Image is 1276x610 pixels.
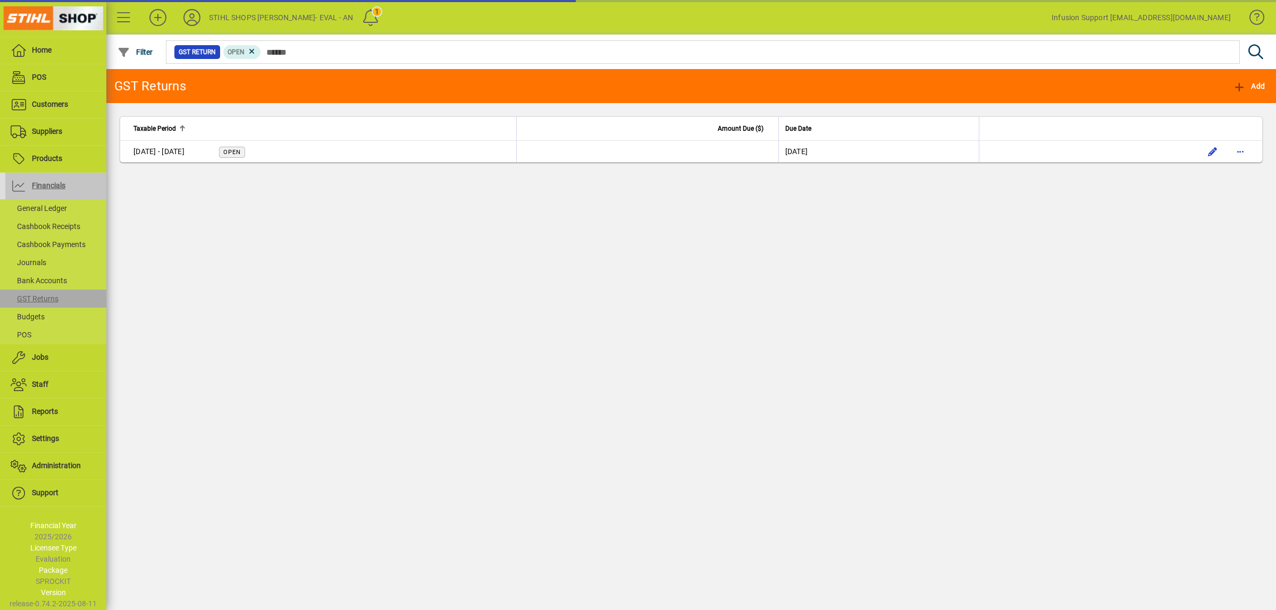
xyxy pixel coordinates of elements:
span: GST Return [179,47,216,57]
a: Budgets [5,308,106,326]
a: Jobs [5,344,106,371]
a: Home [5,37,106,64]
a: Customers [5,91,106,118]
span: Financials [32,181,65,190]
span: Cashbook Receipts [11,222,80,231]
td: [DATE] [778,141,979,162]
span: Products [32,154,62,163]
a: General Ledger [5,199,106,217]
span: Jobs [32,353,48,361]
button: Edit [1204,143,1221,160]
div: 01/06/2025 - 31/07/2025 [133,146,184,157]
a: GST Returns [5,290,106,308]
span: Package [39,566,68,574]
a: Reports [5,399,106,425]
button: Profile [175,8,209,27]
a: Bank Accounts [5,272,106,290]
a: Journals [5,253,106,272]
span: Suppliers [32,127,62,135]
span: Support [32,488,58,497]
span: Licensee Type [30,544,77,552]
span: Budgets [11,312,45,321]
a: Support [5,480,106,506]
div: Due Date [785,123,972,134]
span: Staff [32,380,48,388]
span: Cashbook Payments [11,240,86,249]
span: Journals [11,258,46,267]
a: Settings [5,426,106,452]
div: Infusion Support [EMAIL_ADDRESS][DOMAIN_NAME] [1052,9,1231,26]
span: Settings [32,434,59,443]
span: Home [32,46,52,54]
button: Add [141,8,175,27]
a: POS [5,326,106,344]
span: Amount Due ($) [718,123,763,134]
a: Cashbook Payments [5,235,106,253]
div: STIHL SHOPS [PERSON_NAME]- EVAL - AN [209,9,353,26]
span: Filter [117,48,153,56]
span: Customers [32,100,68,108]
span: POS [11,331,31,339]
a: Staff [5,371,106,398]
span: Taxable Period [133,123,176,134]
span: GST Returns [11,294,58,303]
span: Administration [32,461,81,470]
span: Bank Accounts [11,276,67,285]
div: Amount Due ($) [523,123,773,134]
a: Suppliers [5,118,106,145]
span: Financial Year [30,521,77,530]
span: Due Date [785,123,811,134]
span: Open [223,149,241,156]
button: Filter [115,43,156,62]
a: POS [5,64,106,91]
span: General Ledger [11,204,67,213]
span: Version [41,588,66,597]
div: GST Returns [114,78,186,95]
span: Reports [32,407,58,416]
a: Cashbook Receipts [5,217,106,235]
button: More options [1232,143,1249,160]
span: POS [32,73,46,81]
a: Knowledge Base [1241,2,1263,37]
mat-chip: Status: Open [223,45,261,59]
a: Administration [5,453,106,479]
div: Taxable Period [133,123,510,134]
span: Add [1233,82,1265,90]
span: Open [228,48,245,56]
a: Products [5,146,106,172]
button: Add [1230,77,1267,96]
